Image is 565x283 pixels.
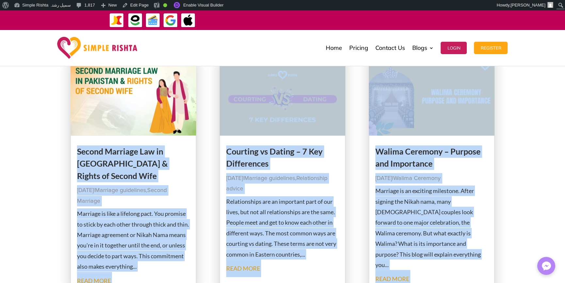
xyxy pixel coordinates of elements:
[77,185,190,206] p: | ,
[375,146,480,169] a: Walima Ceremony – Purpose and Importance
[77,146,168,181] a: Second Marriage Law in [GEOGRAPHIC_DATA] & Rights of Second Wife
[226,265,260,272] a: read more
[474,32,508,64] a: Register
[163,13,178,28] img: GooglePay-icon
[77,208,190,272] p: Marriage is like a lifelong pact. You promise to stick by each other through thick and thin. Marr...
[72,38,110,43] div: Keywords by Traffic
[18,10,32,16] div: v 4.0.25
[226,146,322,169] a: Courting vs Dating – 7 Key Differences
[65,38,70,43] img: tab_keywords_by_traffic_grey.svg
[77,187,167,204] a: Second Marriage
[163,3,167,7] div: Good
[220,57,346,136] img: Courting vs Dating – 7 Key Differences
[441,32,467,64] a: Login
[375,175,392,181] span: [DATE]
[109,13,124,28] img: JazzCash-icon
[375,186,488,270] p: Marriage is an exciting milestone. After signing the Nikah nama, many [DEMOGRAPHIC_DATA] couples ...
[441,42,467,54] button: Login
[226,175,243,181] span: [DATE]
[349,32,368,64] a: Pricing
[375,32,405,64] a: Contact Us
[226,196,339,260] p: Relationships are an important part of our lives, but not all relationships are the same. People ...
[226,173,339,194] p: | ,
[540,260,553,273] img: Messenger
[412,32,433,64] a: Blogs
[375,275,409,282] a: read more
[10,17,16,22] img: website_grey.svg
[77,187,94,193] span: [DATE]
[25,38,58,43] div: Domain Overview
[244,175,295,181] a: Marriage guidelines
[95,187,146,193] a: Marriage guidelines
[325,32,342,64] a: Home
[474,42,508,54] button: Register
[146,13,160,28] img: Credit Cards
[369,57,495,136] img: Walima Ceremony – Purpose and Importance
[510,3,545,7] span: [PERSON_NAME]
[17,17,72,22] div: Domain: [DOMAIN_NAME]
[10,10,16,16] img: logo_orange.svg
[71,57,196,136] img: Second Marriage Law in Pakistan & Rights of Second Wife
[181,13,196,28] img: ApplePay-icon
[375,173,488,184] p: |
[18,38,23,43] img: tab_domain_overview_orange.svg
[128,13,143,28] img: EasyPaisa-icon
[393,175,441,181] a: Walima Ceremony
